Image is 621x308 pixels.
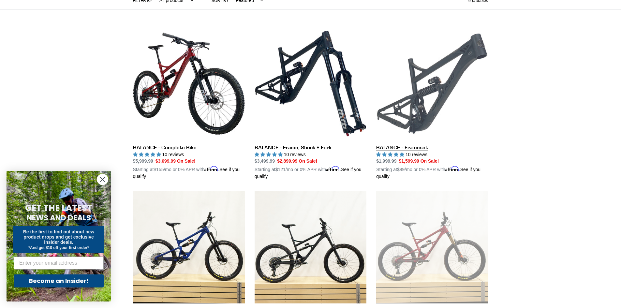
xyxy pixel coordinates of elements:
[14,274,104,287] button: Become an Insider!
[97,174,108,185] button: Close dialog
[28,245,89,250] span: *And get $10 off your first order*
[14,257,104,270] input: Enter your email address
[23,229,95,245] span: Be the first to find out about new product drops and get exclusive insider deals.
[25,202,92,214] span: GET THE LATEST
[27,213,91,223] span: NEWS AND DEALS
